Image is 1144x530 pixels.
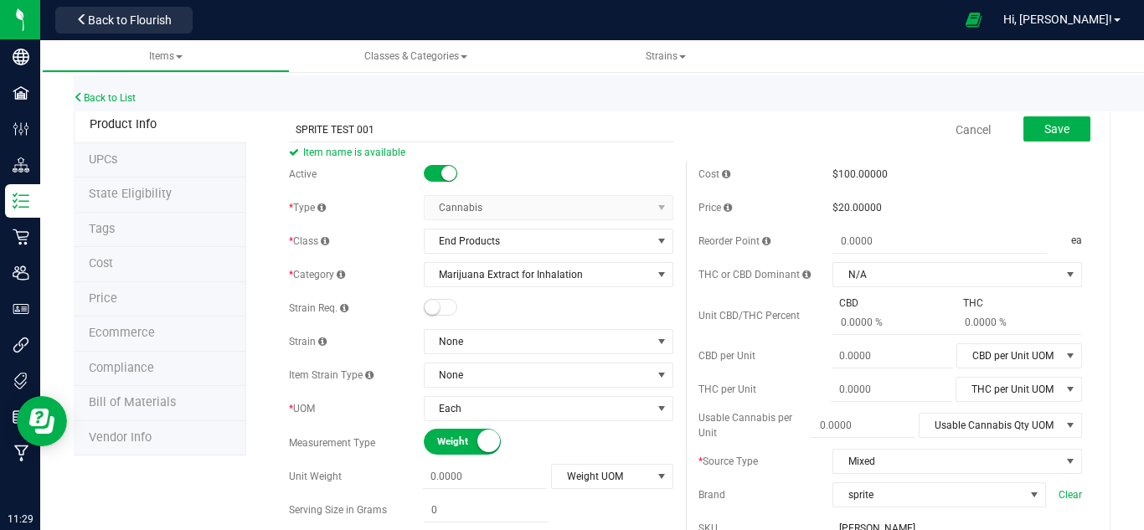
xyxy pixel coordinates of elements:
input: 0.0000 [832,229,1047,253]
span: Each [425,397,652,420]
inline-svg: Reports [13,409,29,425]
span: CBD [832,296,865,311]
span: Tag [89,222,115,236]
span: CBD per Unit UOM [957,344,1060,368]
span: Item Strain Type [289,369,374,381]
span: Item name is available [289,142,672,162]
input: Item name [289,117,672,142]
input: 0.0000 [832,344,953,368]
span: THC per Unit UOM [956,378,1060,401]
a: Back to List [74,92,136,104]
span: Weight UOM [552,465,652,488]
span: sprite [833,483,1024,507]
span: Active [289,168,317,180]
span: Price [89,291,117,306]
input: 0.0000 [812,414,915,437]
input: 0 [424,498,549,522]
span: None [425,363,652,387]
span: Cost [89,256,113,270]
span: $20.00000 [832,202,882,214]
span: Product Info [90,117,157,131]
inline-svg: Facilities [13,85,29,101]
span: select [652,229,672,253]
span: Brand [698,489,725,501]
span: Unit CBD/THC Percent [698,310,800,322]
span: Category [289,269,345,280]
button: Back to Flourish [55,7,193,33]
span: Clear [1059,487,1082,502]
span: Bill of Materials [89,395,176,409]
span: Weight [437,430,513,454]
inline-svg: Company [13,49,29,65]
input: 0.0000 [423,465,548,488]
span: Mixed [833,450,1060,473]
span: Classes & Categories [364,50,467,62]
span: Type [289,202,326,214]
inline-svg: Users [13,265,29,281]
span: Measurement Type [289,437,375,449]
span: THC or CBD Dominant [698,269,811,280]
span: Usable Cannabis per Unit [698,412,792,439]
span: select [1060,378,1081,401]
a: Cancel [956,121,991,138]
span: select [1060,344,1081,368]
span: select [1060,450,1081,473]
span: Strain [289,336,327,347]
span: Items [149,50,183,62]
span: Price [698,202,732,214]
span: Serving Size in Grams [289,504,387,516]
span: THC [956,296,990,311]
input: 0.0000 % [832,311,957,334]
input: 0.0000 [831,378,952,401]
span: THC per Unit [698,383,756,395]
span: Hi, [PERSON_NAME]! [1003,13,1112,26]
span: Class [289,235,329,247]
button: Save [1023,116,1090,142]
span: Source Type [698,455,758,467]
span: Strains [646,50,686,62]
span: N/A [833,263,1060,286]
span: Open Ecommerce Menu [955,3,992,36]
span: $100.00000 [832,168,888,180]
span: select [1060,414,1081,437]
inline-svg: User Roles [13,301,29,317]
inline-svg: Tags [13,373,29,389]
span: None [425,330,652,353]
span: Ecommerce [89,326,155,340]
inline-svg: Manufacturing [13,445,29,461]
span: Vendor Info [89,430,152,445]
span: CBD per Unit [698,350,755,362]
inline-svg: Inventory [13,193,29,209]
span: select [652,465,672,488]
span: ea [1071,229,1082,254]
span: select [652,397,672,420]
span: Cost [698,168,730,180]
span: Compliance [89,361,154,375]
iframe: Resource center [17,396,67,446]
span: End Products [425,229,652,253]
inline-svg: Distribution [13,157,29,173]
span: Reorder Point [698,235,770,247]
span: Back to Flourish [88,13,172,27]
span: select [652,263,672,286]
span: Unit Weight [289,471,342,482]
span: Tag [89,187,172,201]
inline-svg: Configuration [13,121,29,137]
inline-svg: Integrations [13,337,29,353]
span: Usable Cannabis Qty UOM [920,414,1060,437]
span: Marijuana Extract for Inhalation [425,263,652,286]
span: Tag [89,152,117,167]
inline-svg: Retail [13,229,29,245]
span: UOM [289,403,315,414]
span: Strain Req. [289,302,348,314]
input: 0.0000 % [956,311,1081,334]
span: Save [1044,122,1069,136]
span: select [1060,263,1081,286]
